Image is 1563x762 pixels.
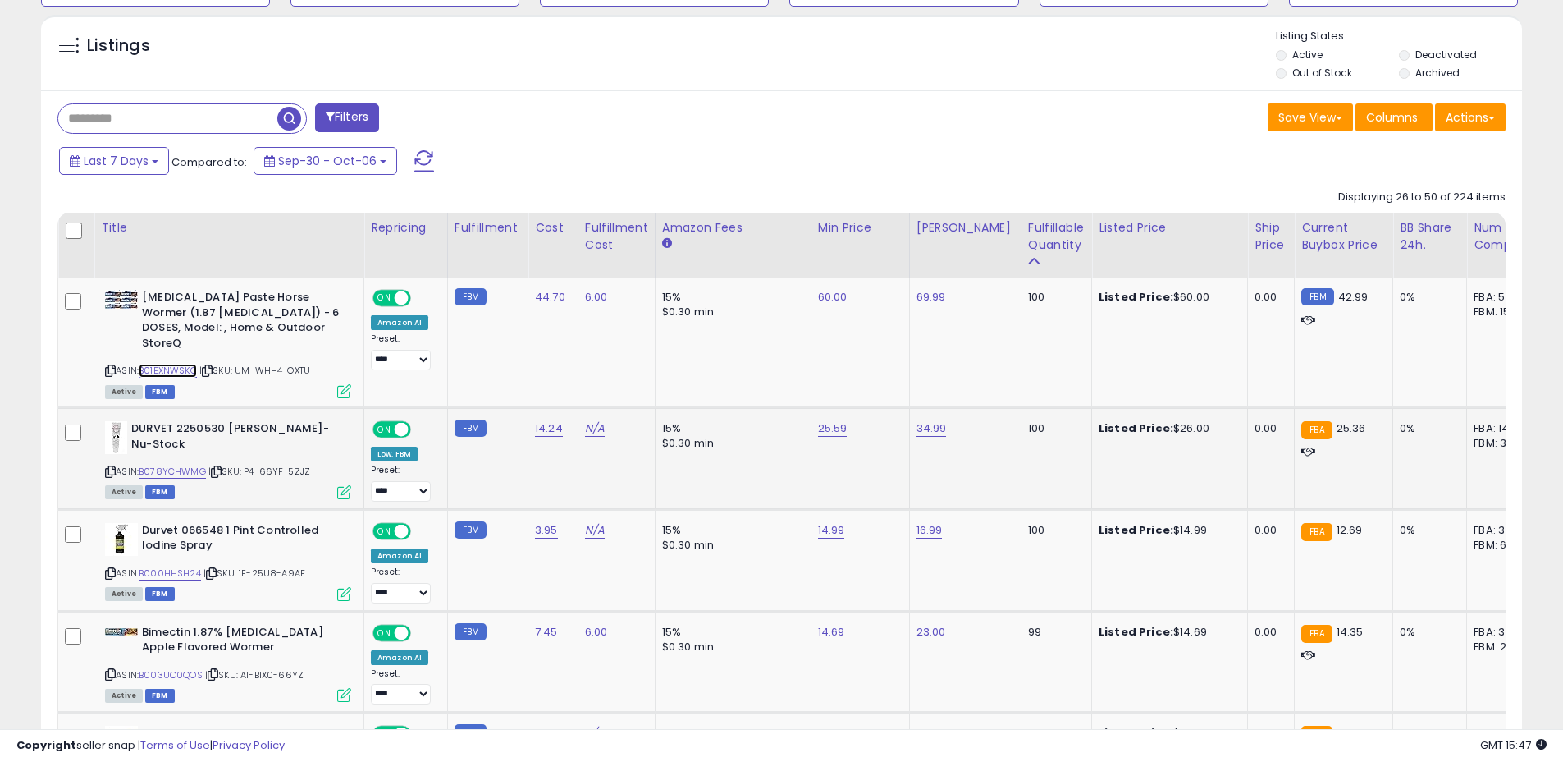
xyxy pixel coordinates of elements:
h5: Listings [87,34,150,57]
b: Listed Price: [1099,522,1173,538]
div: FBA: 3 [1474,523,1528,538]
div: FBM: 6 [1474,538,1528,553]
div: Min Price [818,219,903,236]
a: B01EXNWSKO [139,364,197,378]
a: N/A [585,420,605,437]
div: Preset: [371,333,435,370]
label: Out of Stock [1292,66,1352,80]
div: [PERSON_NAME] [916,219,1014,236]
span: | SKU: 1E-25U8-A9AF [203,567,305,580]
span: All listings currently available for purchase on Amazon [105,587,143,601]
div: ASIN: [105,421,351,498]
a: 7.45 [535,624,558,640]
button: Sep-30 - Oct-06 [254,147,397,175]
div: Fulfillable Quantity [1028,219,1085,254]
span: OFF [409,626,435,640]
div: 0.00 [1255,523,1282,538]
div: $14.99 [1099,523,1235,538]
div: 15% [662,421,798,436]
div: 0.00 [1255,421,1282,436]
div: ASIN: [105,290,351,397]
b: Bimectin 1.87% [MEDICAL_DATA] Apple Flavored Wormer [142,625,341,659]
b: [MEDICAL_DATA] Paste Horse Wormer (1.87 [MEDICAL_DATA]) - 6 DOSES, Model: , Home & Outdoor StoreQ [142,290,341,355]
div: 0% [1400,625,1454,640]
div: Low. FBM [371,447,418,461]
a: 14.99 [818,522,845,539]
span: 42.99 [1338,289,1369,305]
a: Privacy Policy [213,737,285,753]
span: Columns [1366,109,1418,126]
small: FBM [455,420,487,437]
div: ASIN: [105,523,351,599]
label: Active [1292,48,1323,62]
a: 25.59 [818,420,848,437]
span: | SKU: UM-WHH4-OXTU [199,364,310,377]
div: Amazon AI [371,315,428,330]
span: ON [374,291,395,305]
span: 2025-10-14 15:47 GMT [1480,737,1547,753]
div: 0% [1400,523,1454,538]
span: OFF [409,423,435,437]
div: Amazon AI [371,549,428,563]
button: Columns [1355,103,1433,131]
small: FBM [455,288,487,305]
div: FBM: 15 [1474,305,1528,319]
span: ON [374,423,395,437]
span: ON [374,626,395,640]
div: Fulfillment [455,219,521,236]
span: OFF [409,291,435,305]
small: FBM [1301,288,1333,305]
a: B078YCHWMG [139,465,206,479]
div: 15% [662,523,798,538]
b: Durvet 066548 1 Pint Controlled Iodine Spray [142,523,341,558]
button: Actions [1435,103,1506,131]
div: $0.30 min [662,436,798,451]
div: $0.30 min [662,305,798,319]
div: $60.00 [1099,290,1235,305]
div: 99 [1028,625,1079,640]
div: Current Buybox Price [1301,219,1386,254]
div: Preset: [371,567,435,604]
span: Sep-30 - Oct-06 [278,153,377,169]
img: 51ihfupdfdL._SL40_.jpg [105,290,138,309]
a: 6.00 [585,624,608,640]
button: Last 7 Days [59,147,169,175]
a: 34.99 [916,420,947,437]
span: 12.69 [1337,522,1363,538]
span: | SKU: A1-B1X0-66YZ [205,668,304,682]
div: 0.00 [1255,625,1282,640]
div: $0.30 min [662,640,798,654]
a: 14.69 [818,624,845,640]
a: B003UO0QOS [139,668,203,682]
a: N/A [585,522,605,539]
span: ON [374,524,395,538]
small: FBA [1301,625,1332,643]
label: Archived [1415,66,1460,80]
div: Ship Price [1255,219,1287,254]
div: FBM: 3 [1474,436,1528,451]
span: Last 7 Days [84,153,149,169]
b: Listed Price: [1099,420,1173,436]
div: 100 [1028,421,1079,436]
b: DURVET 2250530 [PERSON_NAME]-Nu-Stock [131,421,331,456]
strong: Copyright [16,737,76,753]
div: $0.30 min [662,538,798,553]
a: 23.00 [916,624,946,640]
img: 41KpxvhIhYL._SL40_.jpg [105,523,138,556]
a: 69.99 [916,289,946,305]
div: 15% [662,625,798,640]
span: All listings currently available for purchase on Amazon [105,485,143,499]
a: 14.24 [535,420,563,437]
span: FBM [145,485,175,499]
div: Repricing [371,219,441,236]
span: FBM [145,689,175,703]
a: 16.99 [916,522,943,539]
img: 41hk-jmYTBL._SL40_.jpg [105,628,138,636]
a: 60.00 [818,289,848,305]
div: 0% [1400,290,1454,305]
small: FBM [455,623,487,640]
small: Amazon Fees. [662,236,672,251]
div: 100 [1028,523,1079,538]
span: Compared to: [171,154,247,170]
div: 0.00 [1255,290,1282,305]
